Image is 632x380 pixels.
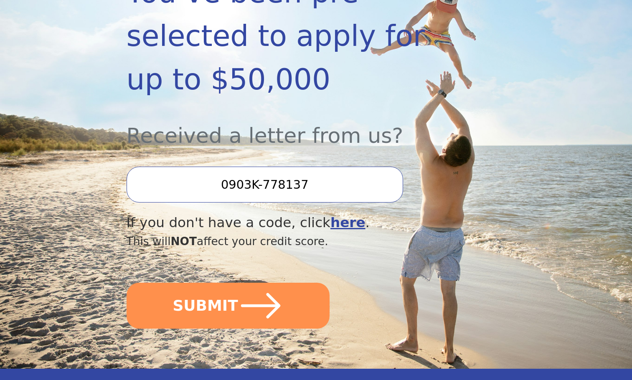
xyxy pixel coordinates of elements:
[330,215,365,231] a: here
[127,167,403,203] input: Enter your Offer Code:
[127,283,330,329] button: SUBMIT
[127,233,449,250] div: This will affect your credit score.
[127,213,449,233] div: If you don't have a code, click .
[171,235,197,248] span: NOT
[127,101,449,152] div: Received a letter from us?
